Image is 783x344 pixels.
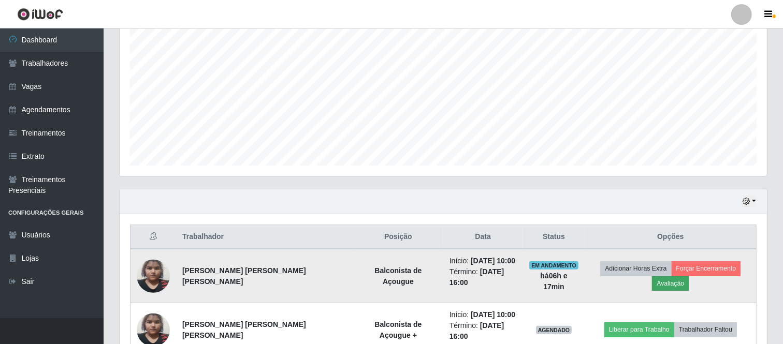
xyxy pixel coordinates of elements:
[523,225,585,249] th: Status
[600,261,671,276] button: Adicionar Horas Extra
[182,320,306,339] strong: [PERSON_NAME] [PERSON_NAME] [PERSON_NAME]
[674,322,737,337] button: Trabalhador Faltou
[471,257,515,265] time: [DATE] 10:00
[374,266,422,286] strong: Balconista de Açougue
[604,322,674,337] button: Liberar para Trabalho
[374,320,422,339] strong: Balconista de Açougue +
[450,266,517,288] li: Término:
[450,320,517,342] li: Término:
[450,309,517,320] li: Início:
[672,261,741,276] button: Forçar Encerramento
[585,225,757,249] th: Opções
[182,266,306,286] strong: [PERSON_NAME] [PERSON_NAME] [PERSON_NAME]
[353,225,443,249] th: Posição
[652,276,689,291] button: Avaliação
[443,225,523,249] th: Data
[137,254,170,298] img: 1701273073882.jpeg
[471,310,515,319] time: [DATE] 10:00
[536,326,572,334] span: AGENDADO
[529,261,578,270] span: EM ANDAMENTO
[17,8,63,21] img: CoreUI Logo
[540,272,567,291] strong: há 06 h e 17 min
[450,256,517,266] li: Início:
[176,225,353,249] th: Trabalhador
